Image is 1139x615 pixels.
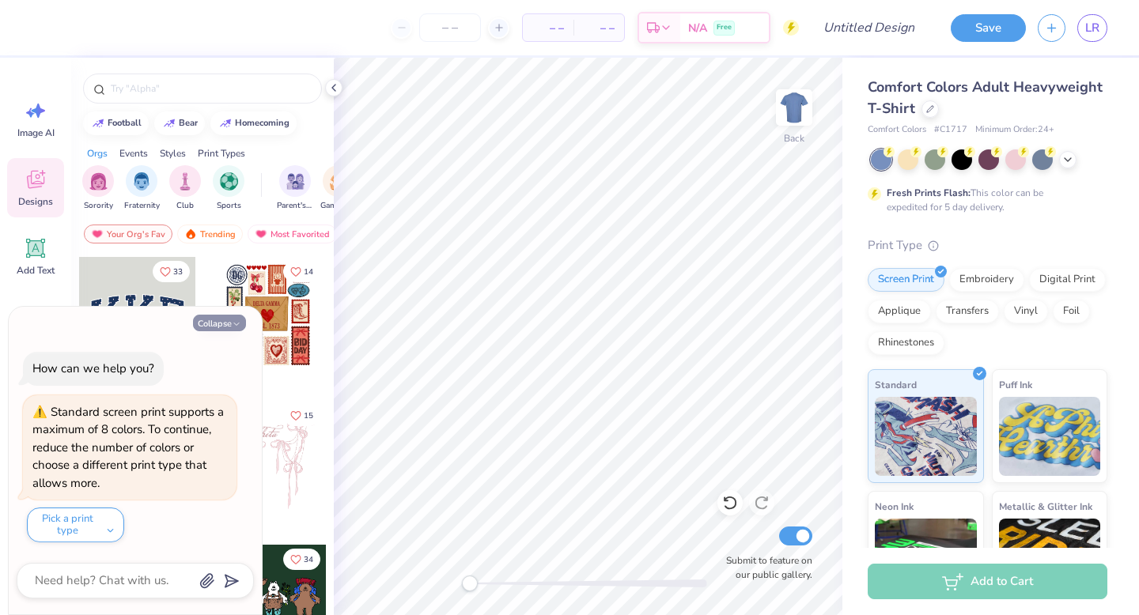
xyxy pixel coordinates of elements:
[532,20,564,36] span: – –
[283,549,320,570] button: Like
[934,123,967,137] span: # C1717
[1085,19,1099,37] span: LR
[213,165,244,212] div: filter for Sports
[92,119,104,128] img: trend_line.gif
[18,195,53,208] span: Designs
[124,165,160,212] button: filter button
[179,119,198,127] div: bear
[304,268,313,276] span: 14
[32,360,154,376] div: How can we help you?
[177,224,243,243] div: Trending
[277,165,313,212] div: filter for Parent's Weekend
[82,165,114,212] div: filter for Sorority
[999,376,1032,393] span: Puff Ink
[235,119,289,127] div: homecoming
[154,111,205,135] button: bear
[248,224,337,243] div: Most Favorited
[91,228,104,240] img: most_fav.gif
[84,224,172,243] div: Your Org's Fav
[176,172,194,191] img: Club Image
[17,126,55,139] span: Image AI
[784,131,804,145] div: Back
[1077,14,1107,42] a: LR
[875,519,977,598] img: Neon Ink
[277,165,313,212] button: filter button
[304,556,313,564] span: 34
[1004,300,1048,323] div: Vinyl
[951,14,1026,42] button: Save
[198,146,245,160] div: Print Types
[320,200,357,212] span: Game Day
[999,519,1101,598] img: Metallic & Glitter Ink
[330,172,348,191] img: Game Day Image
[887,187,971,199] strong: Fresh Prints Flash:
[999,397,1101,476] img: Puff Ink
[875,397,977,476] img: Standard
[887,186,1081,214] div: This color can be expedited for 5 day delivery.
[320,165,357,212] button: filter button
[717,553,812,582] label: Submit to feature on our public gallery.
[163,119,176,128] img: trend_line.gif
[320,165,357,212] div: filter for Game Day
[949,268,1024,292] div: Embroidery
[160,146,186,160] div: Styles
[220,172,238,191] img: Sports Image
[283,261,320,282] button: Like
[219,119,232,128] img: trend_line.gif
[109,81,312,96] input: Try "Alpha"
[975,123,1054,137] span: Minimum Order: 24 +
[868,300,931,323] div: Applique
[868,236,1107,255] div: Print Type
[217,200,241,212] span: Sports
[868,77,1103,118] span: Comfort Colors Adult Heavyweight T-Shirt
[286,172,305,191] img: Parent's Weekend Image
[169,165,201,212] div: filter for Club
[583,20,615,36] span: – –
[936,300,999,323] div: Transfers
[27,507,124,542] button: Pick a print type
[133,172,150,191] img: Fraternity Image
[462,575,478,591] div: Accessibility label
[193,315,246,331] button: Collapse
[108,119,142,127] div: football
[210,111,297,135] button: homecoming
[717,22,732,33] span: Free
[169,165,201,212] button: filter button
[82,165,114,212] button: filter button
[283,405,320,426] button: Like
[32,404,224,491] div: Standard screen print supports a maximum of 8 colors. To continue, reduce the number of colors or...
[811,12,927,43] input: Untitled Design
[1029,268,1106,292] div: Digital Print
[688,20,707,36] span: N/A
[124,165,160,212] div: filter for Fraternity
[17,264,55,277] span: Add Text
[153,261,190,282] button: Like
[277,200,313,212] span: Parent's Weekend
[213,165,244,212] button: filter button
[255,228,267,240] img: most_fav.gif
[124,200,160,212] span: Fraternity
[778,92,810,123] img: Back
[173,268,183,276] span: 33
[875,498,914,515] span: Neon Ink
[868,268,944,292] div: Screen Print
[89,172,108,191] img: Sorority Image
[304,412,313,420] span: 15
[176,200,194,212] span: Club
[83,111,149,135] button: football
[84,200,113,212] span: Sorority
[999,498,1092,515] span: Metallic & Glitter Ink
[184,228,197,240] img: trending.gif
[419,13,481,42] input: – –
[1053,300,1090,323] div: Foil
[119,146,148,160] div: Events
[87,146,108,160] div: Orgs
[875,376,917,393] span: Standard
[868,123,926,137] span: Comfort Colors
[868,331,944,355] div: Rhinestones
